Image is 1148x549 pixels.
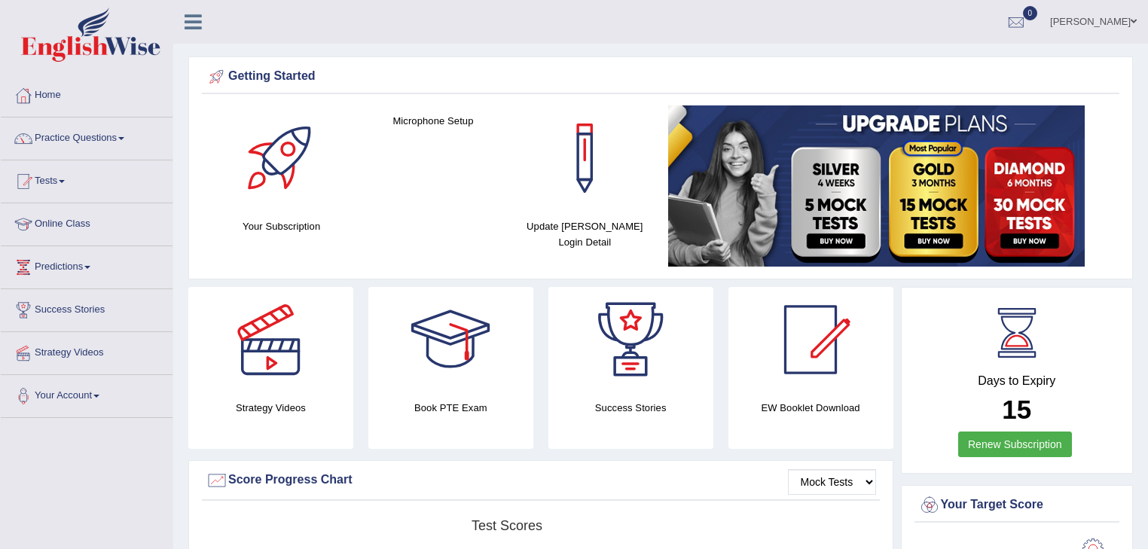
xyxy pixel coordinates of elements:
a: Strategy Videos [1,332,173,370]
h4: Success Stories [548,400,713,416]
span: 0 [1023,6,1038,20]
div: Getting Started [206,66,1116,88]
h4: Your Subscription [213,218,350,234]
b: 15 [1002,395,1031,424]
a: Renew Subscription [958,432,1072,457]
h4: Microphone Setup [365,113,501,129]
a: Home [1,75,173,112]
a: Tests [1,160,173,198]
h4: Days to Expiry [918,374,1116,388]
tspan: Test scores [472,518,542,533]
img: small5.jpg [668,105,1085,267]
h4: Strategy Videos [188,400,353,416]
a: Online Class [1,203,173,241]
h4: Update [PERSON_NAME] Login Detail [517,218,653,250]
a: Practice Questions [1,117,173,155]
h4: EW Booklet Download [728,400,893,416]
a: Success Stories [1,289,173,327]
div: Score Progress Chart [206,469,876,492]
div: Your Target Score [918,494,1116,517]
a: Predictions [1,246,173,284]
a: Your Account [1,375,173,413]
h4: Book PTE Exam [368,400,533,416]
